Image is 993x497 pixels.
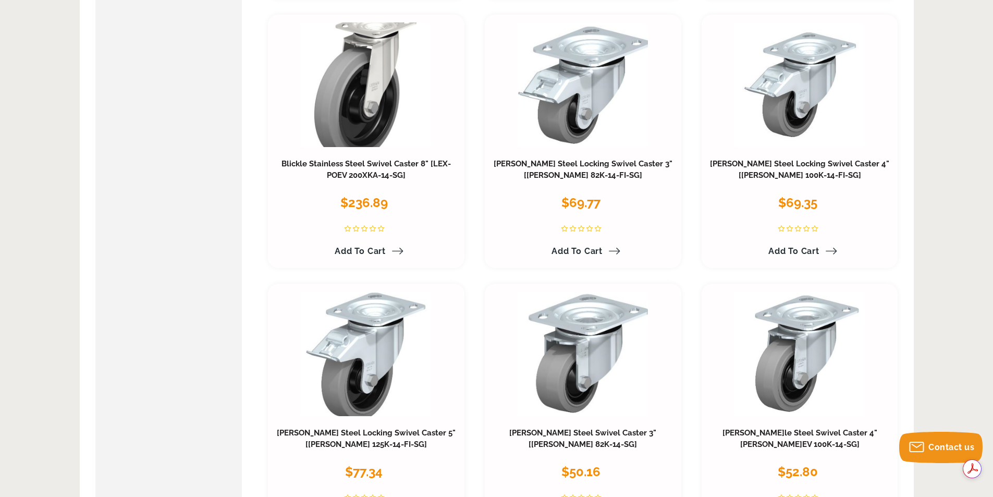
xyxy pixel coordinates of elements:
span: Contact us [928,442,974,452]
span: $50.16 [561,464,600,479]
span: $52.80 [778,464,818,479]
span: Add to Cart [551,246,603,256]
a: [PERSON_NAME] Steel Locking Swivel Caster 3" [[PERSON_NAME] 82K-14-FI-SG] [494,159,672,180]
a: [PERSON_NAME] Steel Locking Swivel Caster 4" [[PERSON_NAME] 100K-14-FI-SG] [710,159,889,180]
span: $69.35 [778,195,817,210]
a: Blickle Stainless Steel Swivel Caster 8" [LEX-POEV 200XKA-14-SG] [281,159,451,180]
a: Add to Cart [328,243,403,260]
a: Add to Cart [762,243,837,260]
span: $77.34 [345,464,383,479]
a: [PERSON_NAME] Steel Locking Swivel Caster 5" [[PERSON_NAME] 125K-14-FI-SG] [277,428,456,449]
a: [PERSON_NAME] Steel Swivel Caster 3" [[PERSON_NAME] 82K-14-SG] [509,428,656,449]
span: Add to Cart [768,246,819,256]
span: Add to Cart [335,246,386,256]
span: $69.77 [561,195,600,210]
a: [PERSON_NAME]le Steel Swivel Caster 4"[PERSON_NAME]EV 100K-14-SG] [722,428,877,449]
button: Contact us [899,432,983,463]
a: Add to Cart [545,243,620,260]
span: $236.89 [340,195,388,210]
